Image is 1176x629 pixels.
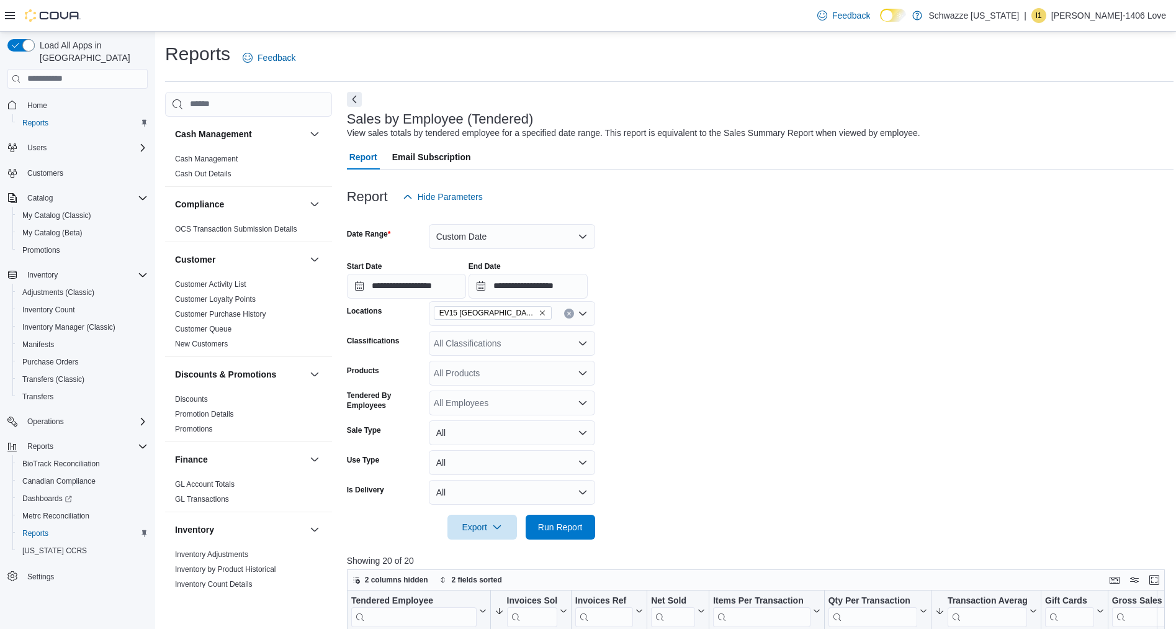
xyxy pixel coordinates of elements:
[2,567,153,585] button: Settings
[22,287,94,297] span: Adjustments (Classic)
[12,542,153,559] button: [US_STATE] CCRS
[22,459,100,469] span: BioTrack Reconciliation
[7,91,148,618] nav: Complex example
[22,414,69,429] button: Operations
[347,112,534,127] h3: Sales by Employee (Tendered)
[452,575,502,585] span: 2 fields sorted
[347,306,382,316] label: Locations
[175,425,213,433] a: Promotions
[713,595,810,627] div: Items Per Transaction
[12,207,153,224] button: My Catalog (Classic)
[27,193,53,203] span: Catalog
[351,595,477,627] div: Tendered Employee
[22,568,148,584] span: Settings
[175,155,238,163] a: Cash Management
[17,456,105,471] a: BioTrack Reconciliation
[1127,572,1142,587] button: Display options
[347,261,382,271] label: Start Date
[22,569,59,584] a: Settings
[165,477,332,512] div: Finance
[2,189,153,207] button: Catalog
[22,268,148,283] span: Inventory
[538,521,583,533] span: Run Report
[351,595,477,607] div: Tendered Employee
[175,495,229,504] a: GL Transactions
[27,168,63,178] span: Customers
[2,413,153,430] button: Operations
[578,368,588,378] button: Open list of options
[175,253,215,266] h3: Customer
[165,222,332,242] div: Compliance
[578,398,588,408] button: Open list of options
[22,210,91,220] span: My Catalog (Classic)
[175,128,252,140] h3: Cash Management
[17,355,84,369] a: Purchase Orders
[17,491,77,506] a: Dashboards
[22,392,53,402] span: Transfers
[22,305,75,315] span: Inventory Count
[17,372,148,387] span: Transfers (Classic)
[347,485,384,495] label: Is Delivery
[429,480,595,505] button: All
[928,8,1019,23] p: Schwazze [US_STATE]
[175,325,231,333] a: Customer Queue
[307,367,322,382] button: Discounts & Promotions
[948,595,1027,607] div: Transaction Average
[17,526,148,541] span: Reports
[22,546,87,556] span: [US_STATE] CCRS
[27,441,53,451] span: Reports
[307,127,322,142] button: Cash Management
[12,507,153,525] button: Metrc Reconciliation
[22,191,58,206] button: Catalog
[175,564,276,574] span: Inventory by Product Historical
[22,476,96,486] span: Canadian Compliance
[935,595,1037,627] button: Transaction Average
[165,42,230,66] h1: Reports
[175,169,231,179] span: Cash Out Details
[17,302,148,317] span: Inventory Count
[832,9,870,22] span: Feedback
[578,338,588,348] button: Open list of options
[347,554,1174,567] p: Showing 20 of 20
[539,309,546,317] button: Remove EV15 Las Cruces North from selection in this group
[418,191,483,203] span: Hide Parameters
[429,224,595,249] button: Custom Date
[175,253,305,266] button: Customer
[22,191,148,206] span: Catalog
[17,526,53,541] a: Reports
[22,494,72,504] span: Dashboards
[307,252,322,267] button: Customer
[12,284,153,301] button: Adjustments (Classic)
[22,439,148,454] span: Reports
[828,595,917,627] div: Qty Per Transaction
[12,336,153,353] button: Manifests
[22,245,60,255] span: Promotions
[12,301,153,319] button: Inventory Count
[12,490,153,507] a: Dashboards
[17,372,89,387] a: Transfers (Classic)
[347,366,379,376] label: Products
[713,595,820,627] button: Items Per Transaction
[175,523,214,536] h3: Inventory
[22,374,84,384] span: Transfers (Classic)
[506,595,557,627] div: Invoices Sold
[2,164,153,182] button: Customers
[17,474,101,489] a: Canadian Compliance
[564,309,574,319] button: Clear input
[12,455,153,473] button: BioTrack Reconciliation
[307,197,322,212] button: Compliance
[575,595,632,607] div: Invoices Ref
[880,9,906,22] input: Dark Mode
[455,515,509,540] span: Export
[17,491,148,506] span: Dashboards
[17,115,148,130] span: Reports
[175,409,234,419] span: Promotion Details
[17,243,148,258] span: Promotions
[1024,8,1026,23] p: |
[398,184,488,209] button: Hide Parameters
[348,572,433,587] button: 2 columns hidden
[351,595,487,627] button: Tendered Employee
[175,128,305,140] button: Cash Management
[17,543,92,558] a: [US_STATE] CCRS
